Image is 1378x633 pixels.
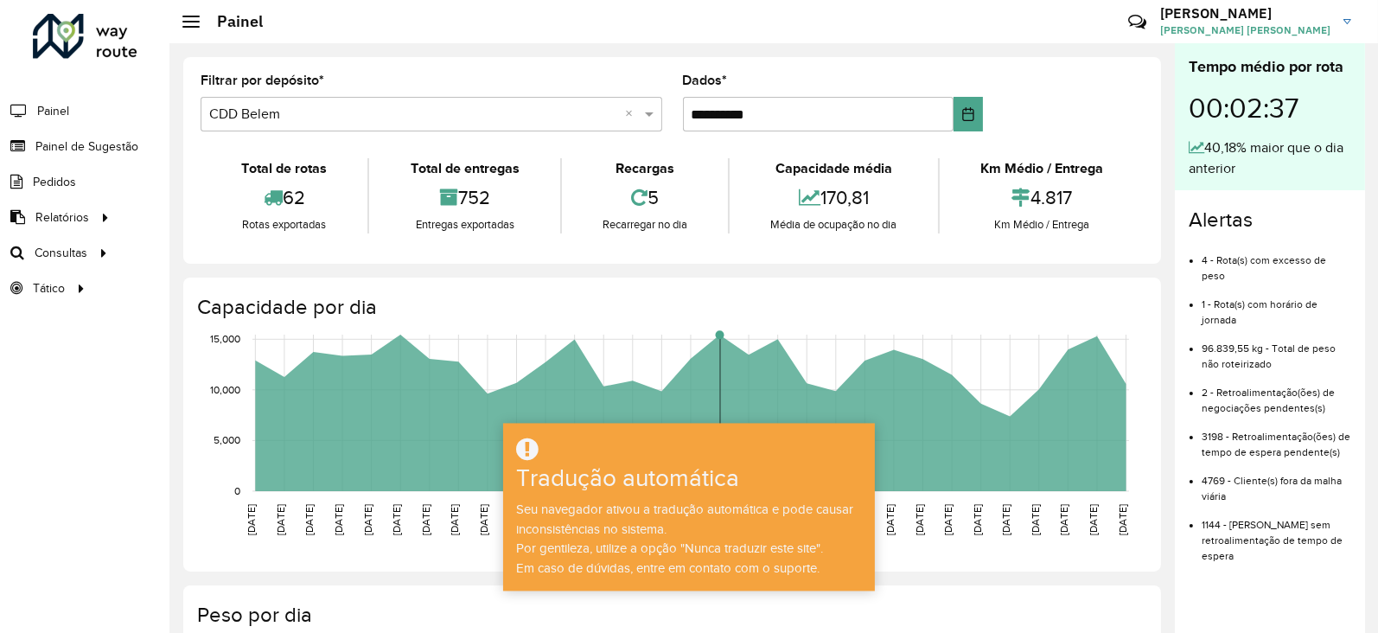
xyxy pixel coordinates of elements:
font: 4769 - Cliente(s) fora da malha viária [1202,475,1342,502]
font: 96.839,55 kg - Total de peso não roteirizado [1202,342,1336,369]
font: Consultas [35,246,87,259]
font: 1144 - [PERSON_NAME] sem retroalimentação de tempo de espera [1202,519,1343,561]
font: 4 - Rota(s) com excesso de peso [1202,254,1326,281]
font: 4.817 [1030,187,1072,208]
text: [DATE] [884,504,896,535]
font: Tático [33,282,65,295]
text: [DATE] [246,504,257,535]
font: Km Médio / Entrega [980,161,1103,176]
text: [DATE] [914,504,925,535]
font: Recargas [616,161,674,176]
font: Alertas [1189,208,1253,231]
text: [DATE] [1088,504,1099,535]
font: Painel [217,11,263,31]
font: [PERSON_NAME] [PERSON_NAME] [1160,23,1330,36]
text: [DATE] [449,504,460,535]
text: [DATE] [478,504,489,535]
font: 00:02:37 [1189,93,1298,123]
text: [DATE] [275,504,286,535]
font: 40,18% maior que o dia anterior [1189,140,1343,176]
font: Total de entregas [411,161,520,176]
text: [DATE] [942,504,954,535]
text: 5,000 [214,435,240,446]
text: [DATE] [972,504,983,535]
text: 0 [234,485,240,496]
text: [DATE] [391,504,402,535]
font: Seu navegador ativou a tradução automática e pode causar inconsistências no sistema. [516,502,853,536]
font: Peso por dia [197,604,312,626]
font: Filtrar por depósito [201,73,319,87]
font: Dados [683,73,723,87]
text: [DATE] [362,504,373,535]
font: Capacidade por dia [197,296,377,318]
font: Pedidos [33,176,76,189]
span: Clear all [626,104,641,125]
font: 170,81 [820,187,869,208]
font: 3198 - Retroalimentação(ões) de tempo de espera pendente(s) [1202,431,1350,457]
text: 10,000 [210,384,240,395]
font: Tradução automática [516,465,739,492]
font: [PERSON_NAME] [1160,4,1272,22]
text: [DATE] [1058,504,1069,535]
font: 62 [283,187,305,208]
font: Km Médio / Entrega [994,218,1089,231]
font: 752 [458,187,490,208]
font: Entregas exportadas [416,218,514,231]
text: [DATE] [420,504,431,535]
text: 15,000 [210,333,240,344]
font: Rotas exportadas [242,218,326,231]
font: Por gentileza, utilize a opção "Nunca traduzir este site". [516,541,823,555]
font: 1 - Rota(s) com horário de jornada [1202,298,1317,325]
button: Escolha a data [954,97,983,131]
font: Total de rotas [241,161,327,176]
font: Painel [37,105,69,118]
font: 2 - Retroalimentação(ões) de negociações pendentes(s) [1202,387,1335,413]
font: Em caso de dúvidas, entre em contato com o suporte. [516,561,820,575]
text: [DATE] [1030,504,1041,535]
a: Contato Rápido [1119,3,1156,41]
font: Tempo médio por rota [1189,58,1343,75]
font: Capacidade média [775,161,892,176]
font: Relatórios [35,211,89,224]
font: Recarregar no dia [603,218,687,231]
text: [DATE] [304,504,316,535]
font: Painel de Sugestão [35,140,138,153]
text: [DATE] [1000,504,1011,535]
font: 5 [648,187,659,208]
text: [DATE] [333,504,344,535]
text: [DATE] [1117,504,1128,535]
font: Média de ocupação no dia [770,218,896,231]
